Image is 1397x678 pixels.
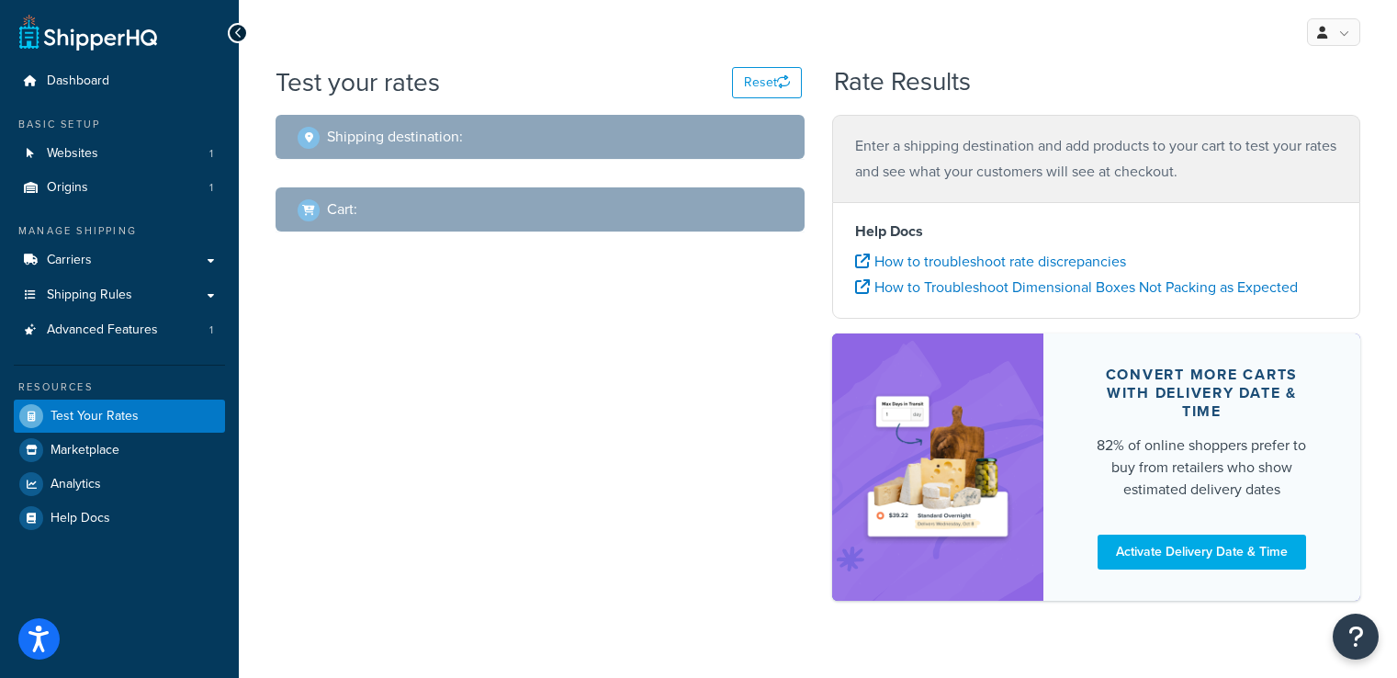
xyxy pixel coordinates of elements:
span: 1 [209,180,213,196]
a: Websites1 [14,137,225,171]
span: Dashboard [47,73,109,89]
span: Origins [47,180,88,196]
span: 1 [209,146,213,162]
span: 1 [209,322,213,338]
a: How to Troubleshoot Dimensional Boxes Not Packing as Expected [855,277,1298,298]
span: Marketplace [51,443,119,458]
a: Help Docs [14,502,225,535]
li: Websites [14,137,225,171]
span: Shipping Rules [47,288,132,303]
h2: Shipping destination : [327,129,463,145]
div: 82% of online shoppers prefer to buy from retailers who show estimated delivery dates [1087,435,1316,501]
button: Reset [732,67,802,98]
a: Dashboard [14,64,225,98]
a: How to troubleshoot rate discrepancies [855,251,1126,272]
a: Advanced Features1 [14,313,225,347]
span: Test Your Rates [51,409,139,424]
span: Help Docs [51,511,110,526]
span: Advanced Features [47,322,158,338]
a: Test Your Rates [14,400,225,433]
a: Shipping Rules [14,278,225,312]
div: Resources [14,379,225,395]
li: Advanced Features [14,313,225,347]
h2: Cart : [327,201,357,218]
div: Convert more carts with delivery date & time [1087,366,1316,421]
span: Analytics [51,477,101,492]
img: feature-image-ddt-36eae7f7280da8017bfb280eaccd9c446f90b1fe08728e4019434db127062ab4.png [860,361,1016,573]
a: Carriers [14,243,225,277]
h4: Help Docs [855,220,1338,243]
a: Origins1 [14,171,225,205]
p: Enter a shipping destination and add products to your cart to test your rates and see what your c... [855,133,1338,185]
div: Basic Setup [14,117,225,132]
a: Analytics [14,468,225,501]
a: Activate Delivery Date & Time [1098,535,1306,570]
h2: Rate Results [834,68,971,96]
button: Open Resource Center [1333,614,1379,660]
div: Manage Shipping [14,223,225,239]
h1: Test your rates [276,64,440,100]
span: Websites [47,146,98,162]
a: Marketplace [14,434,225,467]
li: Origins [14,171,225,205]
span: Carriers [47,253,92,268]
